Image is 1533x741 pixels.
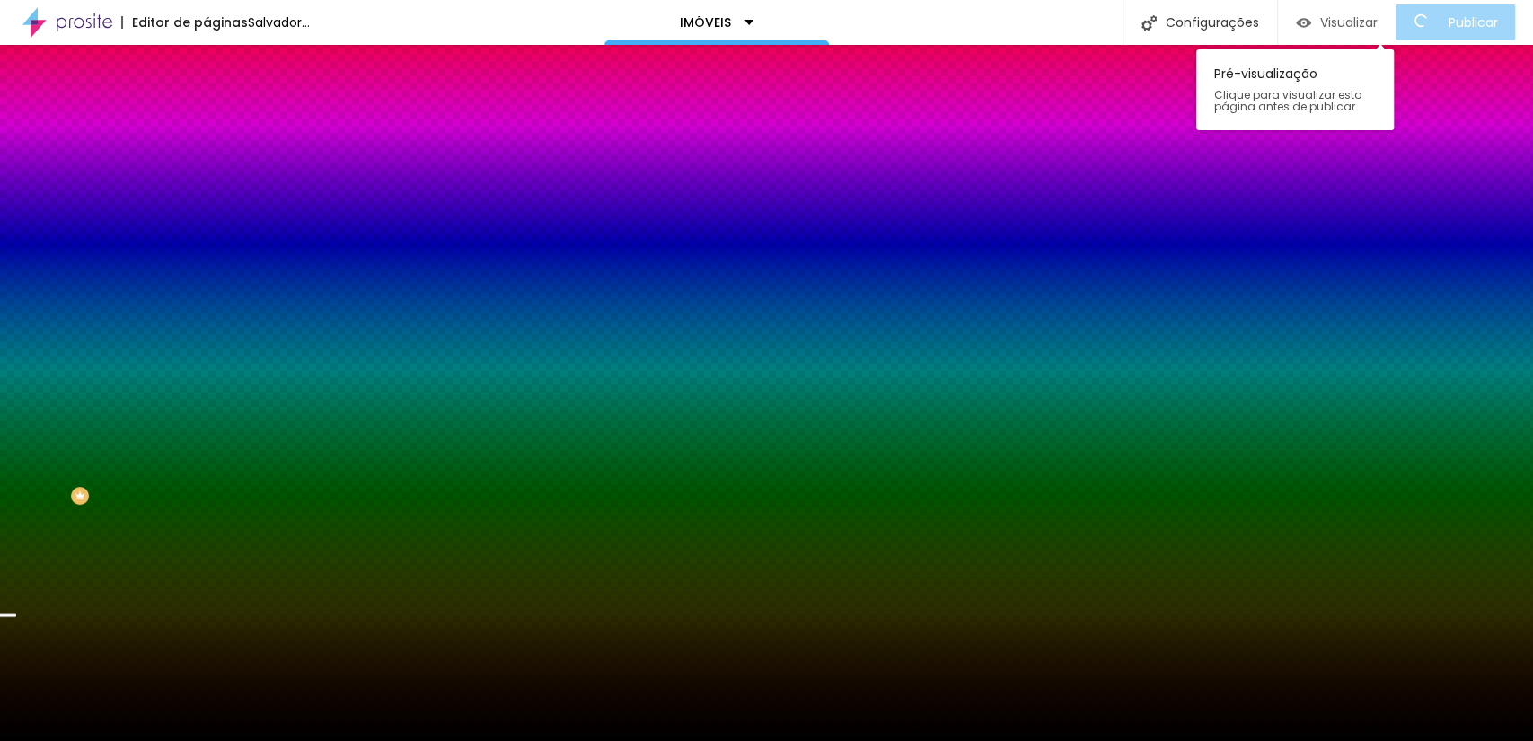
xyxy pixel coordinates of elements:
[1320,13,1378,31] font: Visualizar
[1278,4,1396,40] button: Visualizar
[680,13,731,31] font: IMÓVEIS
[1141,15,1157,31] img: Ícone
[1214,65,1317,83] font: Pré-visualização
[1396,4,1515,40] button: Publicar
[1166,13,1259,31] font: Configurações
[132,13,248,31] font: Editor de páginas
[248,13,310,31] font: Salvador...
[1296,15,1311,31] img: view-1.svg
[1449,13,1498,31] font: Publicar
[1214,87,1362,114] font: Clique para visualizar esta página antes de publicar.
